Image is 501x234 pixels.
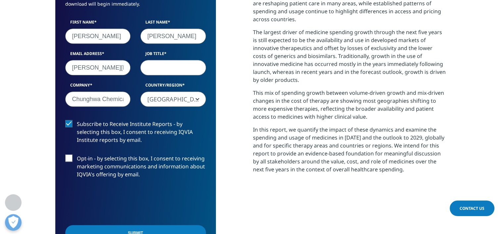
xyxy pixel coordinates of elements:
[65,51,131,60] label: Email Address
[253,89,446,126] p: This mix of spending growth between volume-driven growth and mix-driven changes in the cost of th...
[460,205,484,211] span: Contact Us
[65,120,206,147] label: Subscribe to Receive Institute Reports - by selecting this box, I consent to receiving IQVIA Inst...
[65,154,206,182] label: Opt-in - by selecting this box, I consent to receiving marketing communications and information a...
[140,91,206,107] span: Taiwan
[253,28,446,89] p: The largest driver of medicine spending growth through the next five years is still expected to b...
[140,19,206,29] label: Last Name
[253,126,446,178] p: In this report, we quantify the impact of these dynamics and examine the spending and usage of me...
[5,214,22,231] button: 打开偏好
[65,19,131,29] label: First Name
[140,51,206,60] label: Job Title
[141,92,206,107] span: Taiwan
[65,189,166,215] iframe: reCAPTCHA
[140,82,206,91] label: Country/Region
[450,201,494,216] a: Contact Us
[65,82,131,91] label: Company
